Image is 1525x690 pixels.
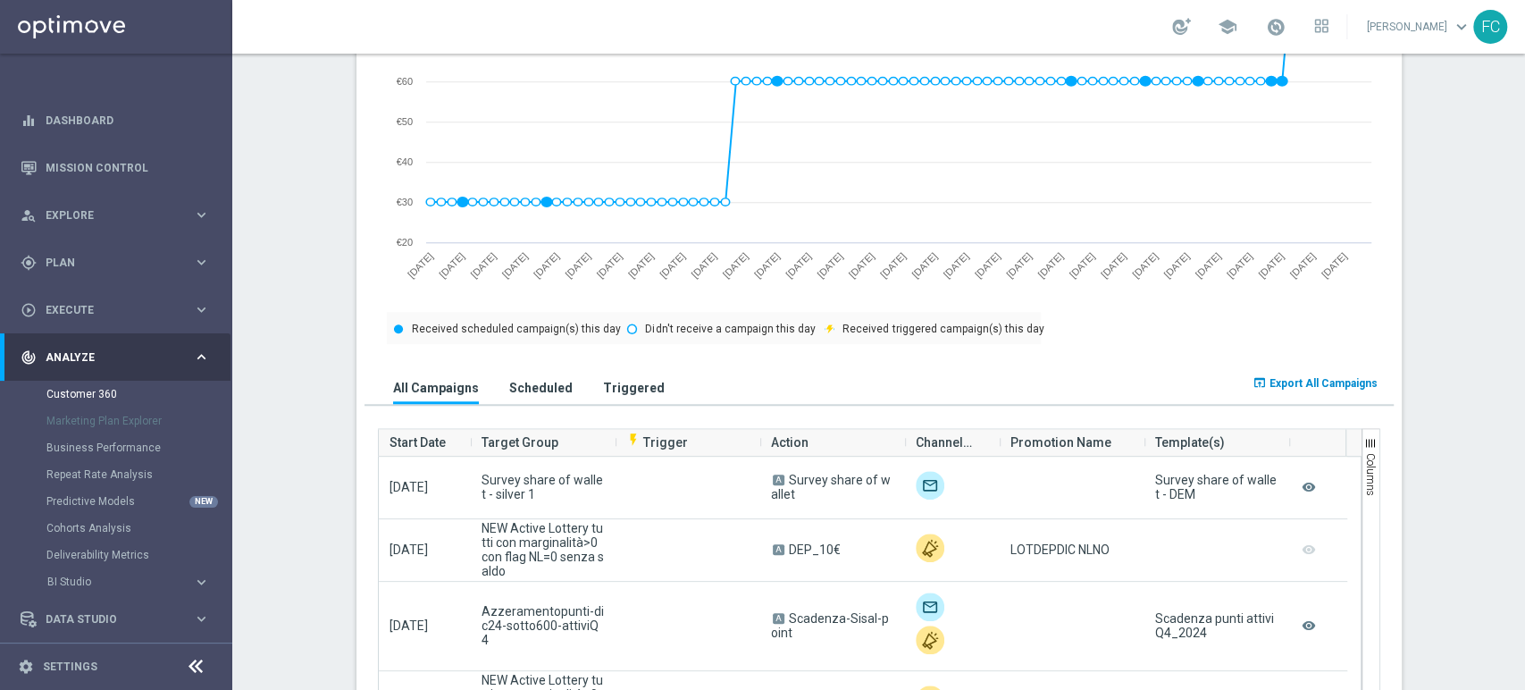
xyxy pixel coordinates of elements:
[405,250,434,280] text: [DATE]
[21,611,193,627] div: Data Studio
[46,352,193,363] span: Analyze
[46,542,230,568] div: Deliverability Metrics
[1098,250,1127,280] text: [DATE]
[1253,375,1267,390] i: open_in_browser
[1300,614,1318,638] i: remove_red_eye
[193,301,210,318] i: keyboard_arrow_right
[21,255,193,271] div: Plan
[771,425,809,460] span: Action
[20,208,211,223] button: person_search Explore keyboard_arrow_right
[193,349,210,366] i: keyboard_arrow_right
[396,197,412,207] text: €30
[482,425,558,460] span: Target Group
[46,441,186,455] a: Business Performance
[46,144,210,191] a: Mission Control
[21,113,37,129] i: equalizer
[390,618,428,633] span: [DATE]
[563,250,592,280] text: [DATE]
[46,614,193,625] span: Data Studio
[972,250,1001,280] text: [DATE]
[18,659,34,675] i: settings
[505,371,577,404] button: Scheduled
[20,612,211,627] button: Data Studio keyboard_arrow_right
[815,250,844,280] text: [DATE]
[46,488,230,515] div: Predictive Models
[46,461,230,488] div: Repeat Rate Analysis
[1010,543,1110,557] span: LOTDEPDIC NLNO
[1224,250,1253,280] text: [DATE]
[437,250,466,280] text: [DATE]
[916,593,944,621] img: Optimail
[21,97,210,144] div: Dashboard
[1473,10,1507,44] div: FC
[482,521,605,578] span: NEW Active Lottery tutti con marginalità>0 con flag NL=0 senza saldo
[1035,250,1065,280] text: [DATE]
[1193,250,1222,280] text: [DATE]
[21,349,37,366] i: track_changes
[21,302,37,318] i: play_circle_outline
[1365,13,1473,40] a: [PERSON_NAME]keyboard_arrow_down
[751,250,781,280] text: [DATE]
[46,575,211,589] button: BI Studio keyboard_arrow_right
[626,435,688,450] span: Trigger
[46,305,193,316] span: Execute
[20,161,211,175] div: Mission Control
[1003,250,1033,280] text: [DATE]
[46,408,230,434] div: Marketing Plan Explorer
[46,568,230,595] div: BI Studio
[21,207,193,223] div: Explore
[46,97,210,144] a: Dashboard
[46,548,186,562] a: Deliverability Metrics
[20,256,211,270] button: gps_fixed Plan keyboard_arrow_right
[193,206,210,223] i: keyboard_arrow_right
[43,661,97,672] a: Settings
[46,434,230,461] div: Business Performance
[773,613,784,624] span: A
[21,349,193,366] div: Analyze
[509,380,573,396] h3: Scheduled
[773,475,784,485] span: A
[1319,250,1348,280] text: [DATE]
[46,494,186,509] a: Predictive Models
[789,543,841,557] span: DEP_10€
[594,250,624,280] text: [DATE]
[1287,250,1317,280] text: [DATE]
[46,521,186,535] a: Cohorts Analysis
[916,626,944,654] img: Other
[46,467,186,482] a: Repeat Rate Analysis
[1155,473,1278,501] div: Survey share of wallet - DEM
[46,381,230,408] div: Customer 360
[46,387,186,401] a: Customer 360
[1155,611,1278,640] div: Scadenza punti attivi Q4_2024
[531,250,560,280] text: [DATE]
[20,350,211,365] button: track_changes Analyze keyboard_arrow_right
[396,116,412,127] text: €50
[916,471,944,500] div: Optimail
[626,433,641,447] i: flash_on
[390,480,428,494] span: [DATE]
[499,250,529,280] text: [DATE]
[603,380,665,396] h3: Triggered
[396,237,412,248] text: €20
[773,544,784,555] span: A
[47,576,175,587] span: BI Studio
[720,250,750,280] text: [DATE]
[1452,17,1471,37] span: keyboard_arrow_down
[783,250,813,280] text: [DATE]
[846,250,876,280] text: [DATE]
[21,255,37,271] i: gps_fixed
[21,144,210,191] div: Mission Control
[877,250,907,280] text: [DATE]
[1256,250,1286,280] text: [DATE]
[390,543,428,557] span: [DATE]
[599,371,669,404] button: Triggered
[389,371,483,404] button: All Campaigns
[20,114,211,128] button: equalizer Dashboard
